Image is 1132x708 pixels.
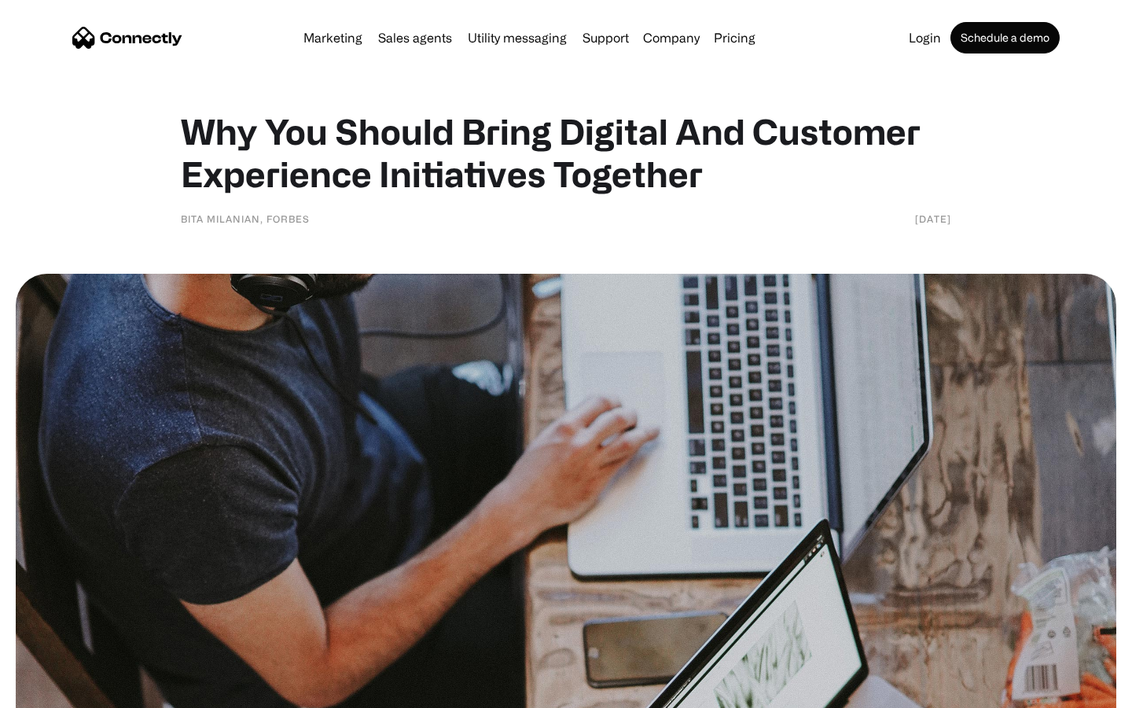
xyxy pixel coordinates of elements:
[915,211,951,227] div: [DATE]
[181,211,310,227] div: Bita Milanian, Forbes
[576,31,635,44] a: Support
[372,31,458,44] a: Sales agents
[16,680,94,702] aside: Language selected: English
[31,680,94,702] ul: Language list
[643,27,700,49] div: Company
[950,22,1060,53] a: Schedule a demo
[707,31,762,44] a: Pricing
[297,31,369,44] a: Marketing
[181,110,951,195] h1: Why You Should Bring Digital And Customer Experience Initiatives Together
[902,31,947,44] a: Login
[461,31,573,44] a: Utility messaging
